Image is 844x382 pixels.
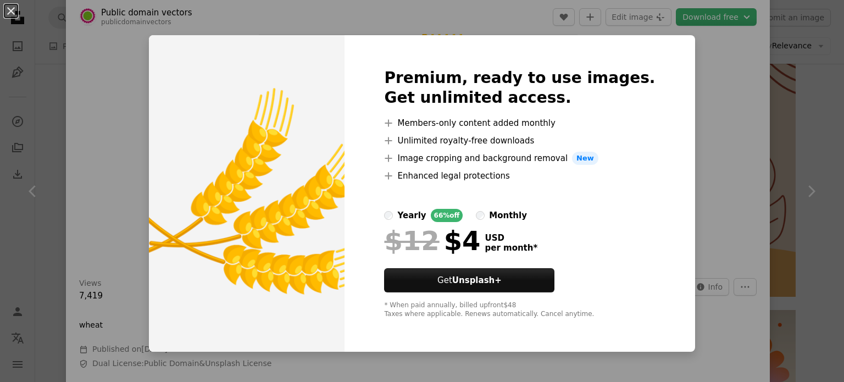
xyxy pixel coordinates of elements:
li: Image cropping and background removal [384,152,655,165]
div: $4 [384,226,480,255]
img: vector-1752609380366-c13782ca3d5c [149,35,345,352]
li: Unlimited royalty-free downloads [384,134,655,147]
li: Enhanced legal protections [384,169,655,182]
span: New [572,152,598,165]
div: * When paid annually, billed upfront $48 Taxes where applicable. Renews automatically. Cancel any... [384,301,655,319]
div: 66% off [431,209,463,222]
li: Members-only content added monthly [384,117,655,130]
div: yearly [397,209,426,222]
div: monthly [489,209,527,222]
span: per month * [485,243,537,253]
input: yearly66%off [384,211,393,220]
span: USD [485,233,537,243]
span: $12 [384,226,439,255]
input: monthly [476,211,485,220]
button: GetUnsplash+ [384,268,554,292]
strong: Unsplash+ [452,275,502,285]
h2: Premium, ready to use images. Get unlimited access. [384,68,655,108]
